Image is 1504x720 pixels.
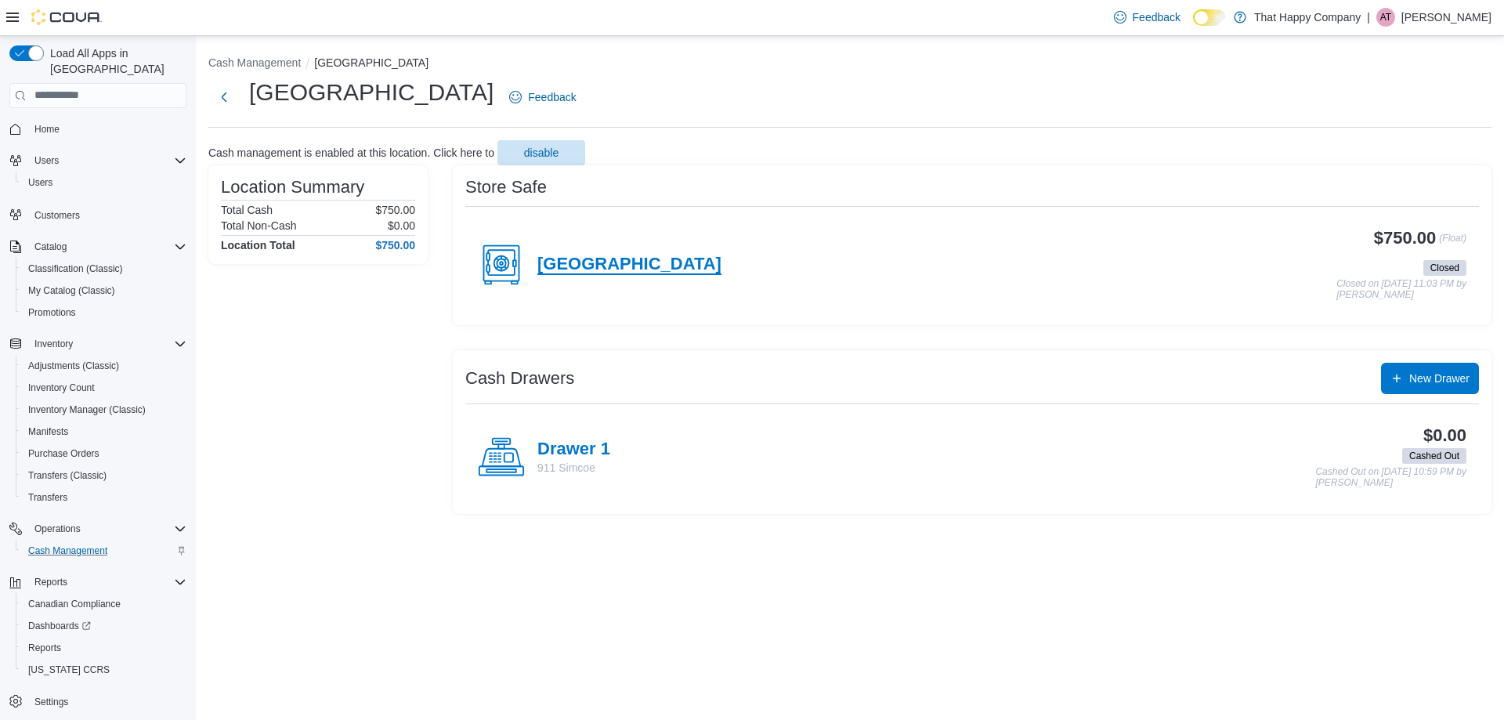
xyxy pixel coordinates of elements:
button: Inventory Manager (Classic) [16,399,193,421]
a: [US_STATE] CCRS [22,660,116,679]
button: My Catalog (Classic) [16,280,193,302]
p: Cash management is enabled at this location. Click here to [208,147,494,159]
h4: [GEOGRAPHIC_DATA] [537,255,721,275]
span: Users [28,176,52,189]
span: Promotions [22,303,186,322]
img: Cova [31,9,102,25]
a: Inventory Count [22,378,101,397]
button: Next [208,81,240,113]
a: Transfers (Classic) [22,466,113,485]
button: Cash Management [16,540,193,562]
span: Classification (Classic) [28,262,123,275]
p: That Happy Company [1254,8,1361,27]
h4: $750.00 [375,239,415,251]
p: [PERSON_NAME] [1401,8,1491,27]
a: Settings [28,693,74,711]
button: Catalog [28,237,73,256]
button: Reports [28,573,74,592]
a: Feedback [1108,2,1187,33]
span: Dark Mode [1193,26,1194,27]
a: Cash Management [22,541,114,560]
span: Canadian Compliance [28,598,121,610]
span: My Catalog (Classic) [22,281,186,300]
button: Transfers [16,487,193,508]
a: Reports [22,639,67,657]
p: Cashed Out on [DATE] 10:59 PM by [PERSON_NAME] [1315,467,1466,488]
span: Transfers [22,488,186,507]
span: Settings [28,692,186,711]
span: Feedback [1133,9,1180,25]
span: Cashed Out [1402,448,1466,464]
span: New Drawer [1409,371,1470,386]
a: Transfers [22,488,74,507]
span: Home [28,119,186,139]
span: Closed [1423,260,1466,276]
h3: Cash Drawers [465,369,574,388]
a: Inventory Manager (Classic) [22,400,152,419]
a: Home [28,120,66,139]
span: Manifests [22,422,186,441]
p: 911 Simcoe [537,460,610,476]
button: Reports [3,571,193,593]
h3: Location Summary [221,178,364,197]
span: Transfers (Classic) [22,466,186,485]
button: Settings [3,690,193,713]
button: [US_STATE] CCRS [16,659,193,681]
span: disable [524,145,559,161]
span: Feedback [528,89,576,105]
h4: Location Total [221,239,295,251]
span: Customers [34,209,80,222]
span: Transfers (Classic) [28,469,107,482]
a: Classification (Classic) [22,259,129,278]
button: Users [16,172,193,194]
span: Reports [22,639,186,657]
button: Reports [16,637,193,659]
span: Canadian Compliance [22,595,186,613]
span: My Catalog (Classic) [28,284,115,297]
a: Users [22,173,59,192]
span: Manifests [28,425,68,438]
button: Users [3,150,193,172]
h4: Drawer 1 [537,440,610,460]
a: Promotions [22,303,82,322]
nav: An example of EuiBreadcrumbs [208,55,1491,74]
span: Classification (Classic) [22,259,186,278]
button: Inventory [28,335,79,353]
h6: Total Cash [221,204,273,216]
p: Closed on [DATE] 11:03 PM by [PERSON_NAME] [1336,279,1466,300]
button: Inventory Count [16,377,193,399]
span: Catalog [34,241,67,253]
span: Cash Management [22,541,186,560]
h3: $0.00 [1423,426,1466,445]
span: Inventory Manager (Classic) [22,400,186,419]
a: Customers [28,206,86,225]
span: Purchase Orders [22,444,186,463]
h1: [GEOGRAPHIC_DATA] [249,77,493,108]
span: Purchase Orders [28,447,99,460]
span: Dashboards [28,620,91,632]
button: Operations [28,519,87,538]
button: Users [28,151,65,170]
span: Adjustments (Classic) [28,360,119,372]
span: Customers [28,204,186,224]
span: Adjustments (Classic) [22,356,186,375]
a: Dashboards [22,617,97,635]
span: Home [34,123,60,136]
a: Manifests [22,422,74,441]
a: Adjustments (Classic) [22,356,125,375]
button: Canadian Compliance [16,593,193,615]
span: Cash Management [28,545,107,557]
button: Operations [3,518,193,540]
button: Cash Management [208,56,301,69]
span: [US_STATE] CCRS [28,664,110,676]
span: Operations [28,519,186,538]
a: Feedback [503,81,582,113]
a: My Catalog (Classic) [22,281,121,300]
p: (Float) [1439,229,1466,257]
button: Classification (Classic) [16,258,193,280]
span: Users [22,173,186,192]
button: Purchase Orders [16,443,193,465]
span: Users [28,151,186,170]
p: $0.00 [388,219,415,232]
span: Catalog [28,237,186,256]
